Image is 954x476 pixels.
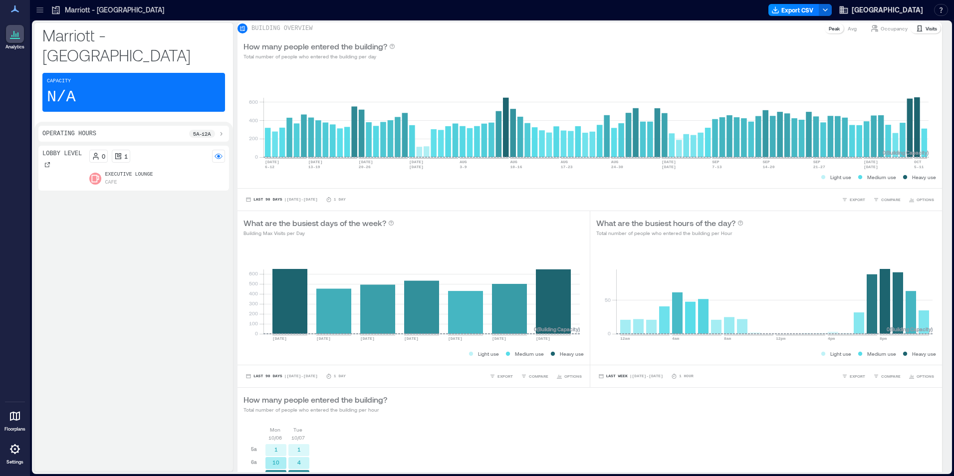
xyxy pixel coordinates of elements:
tspan: 100 [249,320,258,326]
span: OPTIONS [564,373,582,379]
p: Marriott - [GEOGRAPHIC_DATA] [42,25,225,65]
button: [GEOGRAPHIC_DATA] [836,2,926,18]
text: 3-9 [460,165,467,169]
text: [DATE] [265,160,279,164]
text: 4pm [828,336,835,341]
p: Visits [926,24,937,32]
p: Marriott - [GEOGRAPHIC_DATA] [65,5,164,15]
tspan: 50 [604,297,610,303]
text: 21-27 [813,165,825,169]
p: 1 Day [334,373,346,379]
p: 10/07 [291,434,305,442]
p: Total number of people who entered the building per day [243,52,395,60]
p: Medium use [867,350,896,358]
button: COMPARE [519,371,550,381]
tspan: 0 [607,330,610,336]
text: AUG [611,160,619,164]
button: EXPORT [840,371,867,381]
p: 1 [124,152,128,160]
button: Last 90 Days |[DATE]-[DATE] [243,371,320,381]
button: COMPARE [871,195,903,205]
text: 1 [274,446,278,453]
p: Settings [6,459,23,465]
text: [DATE] [272,336,287,341]
p: Analytics [5,44,24,50]
a: Analytics [2,22,27,53]
text: 8am [724,336,731,341]
span: OPTIONS [917,373,934,379]
p: Peak [829,24,840,32]
text: [DATE] [662,160,676,164]
text: 12pm [776,336,785,341]
span: COMPARE [881,197,901,203]
span: [GEOGRAPHIC_DATA] [852,5,923,15]
button: Last Week |[DATE]-[DATE] [596,371,665,381]
tspan: 400 [249,117,258,123]
text: [DATE] [316,336,331,341]
text: 6-12 [265,165,274,169]
text: SEP [712,160,719,164]
tspan: 600 [249,99,258,105]
text: 12am [620,336,630,341]
span: EXPORT [850,197,865,203]
tspan: 400 [249,290,258,296]
text: AUG [561,160,568,164]
text: 17-23 [561,165,573,169]
text: [DATE] [492,336,506,341]
p: N/A [47,87,76,107]
button: Export CSV [768,4,819,16]
tspan: 200 [249,135,258,141]
p: What are the busiest days of the week? [243,217,386,229]
span: EXPORT [850,373,865,379]
tspan: 500 [249,280,258,286]
p: Heavy use [560,350,584,358]
text: AUG [460,160,467,164]
text: [DATE] [536,336,550,341]
button: Last 90 Days |[DATE]-[DATE] [243,195,320,205]
p: Tue [293,426,302,434]
tspan: 300 [249,300,258,306]
p: 5a - 12a [193,130,211,138]
text: SEP [813,160,821,164]
text: 10 [272,459,279,466]
text: [DATE] [359,160,373,164]
p: Heavy use [912,350,936,358]
p: Light use [830,173,851,181]
p: Light use [830,350,851,358]
tspan: 600 [249,270,258,276]
text: AUG [510,160,517,164]
p: Operating Hours [42,130,96,138]
text: 7-13 [712,165,721,169]
button: EXPORT [487,371,515,381]
text: 4 [297,459,301,466]
p: 6a [251,458,257,466]
text: [DATE] [409,165,424,169]
text: [DATE] [864,160,878,164]
tspan: 0 [255,330,258,336]
p: Cafe [105,179,117,187]
p: Floorplans [4,426,25,432]
text: [DATE] [864,165,878,169]
p: 0 [102,152,105,160]
text: OCT [914,160,922,164]
tspan: 0 [255,154,258,160]
text: [DATE] [662,165,676,169]
p: How many people entered the building? [243,394,387,406]
text: [DATE] [448,336,463,341]
p: Medium use [867,173,896,181]
text: 24-30 [611,165,623,169]
p: Executive Lounge [105,171,153,179]
p: What are the busiest hours of the day? [596,217,735,229]
button: COMPARE [871,371,903,381]
p: Capacity [47,77,71,85]
text: [DATE] [360,336,375,341]
p: How many people entered the building? [243,40,387,52]
text: 5-11 [914,165,924,169]
p: Mon [270,426,280,434]
text: 13-19 [308,165,320,169]
p: Medium use [515,350,544,358]
p: Total number of people who entered the building per hour [243,406,387,414]
p: Occupancy [881,24,908,32]
tspan: 200 [249,310,258,316]
text: [DATE] [404,336,419,341]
